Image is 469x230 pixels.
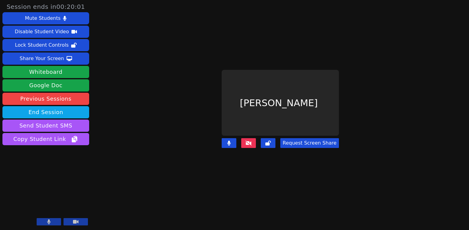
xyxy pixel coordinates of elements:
button: End Session [2,106,89,118]
button: Copy Student Link [2,133,89,145]
a: Google Doc [2,79,89,92]
span: Session ends in [7,2,85,11]
button: Whiteboard [2,66,89,78]
div: Mute Students [25,13,60,23]
time: 00:20:01 [56,3,85,10]
a: Previous Sessions [2,93,89,105]
div: [PERSON_NAME] [222,70,339,136]
button: Share Your Screen [2,52,89,65]
button: Send Student SMS [2,120,89,132]
button: Request Screen Share [280,138,339,148]
button: Disable Student Video [2,26,89,38]
div: Lock Student Controls [15,40,69,50]
button: Mute Students [2,12,89,24]
div: Share Your Screen [20,54,64,63]
div: Disable Student Video [15,27,69,37]
span: Copy Student Link [13,135,78,143]
button: Lock Student Controls [2,39,89,51]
